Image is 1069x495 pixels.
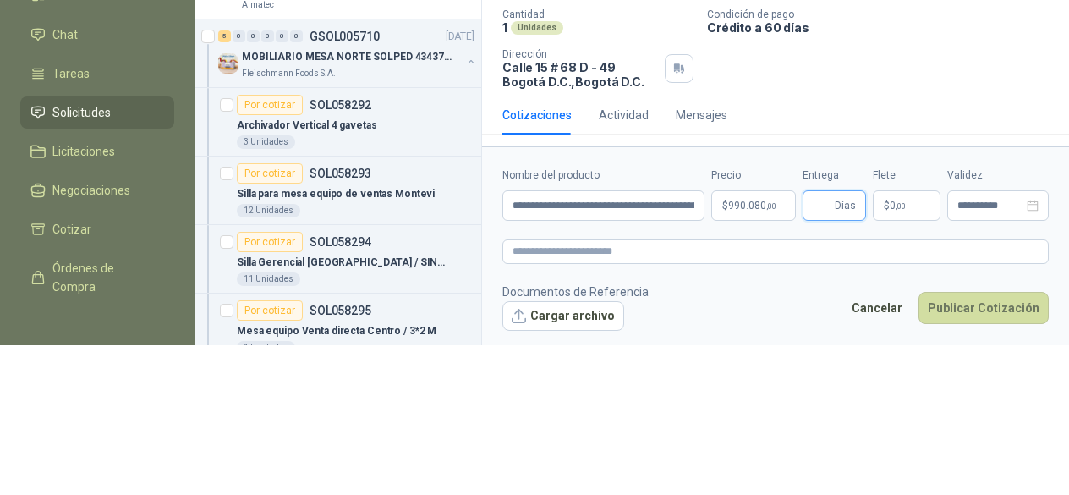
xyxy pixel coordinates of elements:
[502,106,572,124] div: Cotizaciones
[195,157,481,225] a: Por cotizarSOL058293Silla para mesa equipo de ventas Montevi12 Unidades
[218,53,238,74] img: Company Logo
[20,174,174,206] a: Negociaciones
[242,49,452,65] p: MOBILIARIO MESA NORTE SOLPED 4343782
[918,292,1049,324] button: Publicar Cotización
[237,163,303,184] div: Por cotizar
[195,88,481,157] a: Por cotizarSOL058292Archivador Vertical 4 gavetas3 Unidades
[707,8,1062,20] p: Condición de pago
[233,30,245,42] div: 0
[873,168,940,184] label: Flete
[52,64,90,83] span: Tareas
[502,48,658,60] p: Dirección
[237,300,303,321] div: Por cotizar
[237,118,377,134] p: Archivador Vertical 4 gavetas
[884,201,890,211] span: $
[261,30,274,42] div: 0
[835,191,856,220] span: Días
[502,301,624,332] button: Cargar archivo
[896,201,906,211] span: ,00
[310,236,371,248] p: SOL058294
[310,99,371,111] p: SOL058292
[290,30,303,42] div: 0
[842,292,912,324] button: Cancelar
[873,190,940,221] p: $ 0,00
[52,142,115,161] span: Licitaciones
[502,283,649,301] p: Documentos de Referencia
[52,25,78,44] span: Chat
[242,67,336,80] p: Fleischmann Foods S.A.
[52,259,158,296] span: Órdenes de Compra
[237,255,447,271] p: Silla Gerencial [GEOGRAPHIC_DATA] / SIN MALLA
[310,305,371,316] p: SOL058295
[52,181,130,200] span: Negociaciones
[237,135,295,149] div: 3 Unidades
[20,96,174,129] a: Solicitudes
[803,168,866,184] label: Entrega
[310,168,371,179] p: SOL058293
[218,30,231,42] div: 5
[247,30,260,42] div: 0
[237,232,303,252] div: Por cotizar
[711,190,796,221] p: $990.080,00
[310,30,380,42] p: GSOL005710
[502,20,507,35] p: 1
[52,103,111,122] span: Solicitudes
[502,60,658,89] p: Calle 15 # 68 D - 49 Bogotá D.C. , Bogotá D.C.
[890,201,906,211] span: 0
[511,21,563,35] div: Unidades
[237,95,303,115] div: Por cotizar
[218,26,478,80] a: 5 0 0 0 0 0 GSOL005710[DATE] Company LogoMOBILIARIO MESA NORTE SOLPED 4343782Fleischmann Foods S.A.
[20,252,174,303] a: Órdenes de Compra
[20,19,174,51] a: Chat
[52,220,91,239] span: Cotizar
[676,106,727,124] div: Mensajes
[195,225,481,294] a: Por cotizarSOL058294Silla Gerencial [GEOGRAPHIC_DATA] / SIN MALLA11 Unidades
[237,204,300,217] div: 12 Unidades
[237,272,300,286] div: 11 Unidades
[195,294,481,362] a: Por cotizarSOL058295Mesa equipo Venta directa Centro / 3*2 M1 Unidades
[237,323,436,339] p: Mesa equipo Venta directa Centro / 3*2 M
[276,30,288,42] div: 0
[237,341,295,355] div: 1 Unidades
[728,201,776,211] span: 990.080
[947,168,1049,184] label: Validez
[502,8,693,20] p: Cantidad
[237,186,435,202] p: Silla para mesa equipo de ventas Montevi
[707,20,1062,35] p: Crédito a 60 días
[446,29,474,45] p: [DATE]
[766,201,776,211] span: ,00
[711,168,796,184] label: Precio
[502,168,704,184] label: Nombre del producto
[20,135,174,168] a: Licitaciones
[20,58,174,90] a: Tareas
[20,213,174,245] a: Cotizar
[599,106,649,124] div: Actividad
